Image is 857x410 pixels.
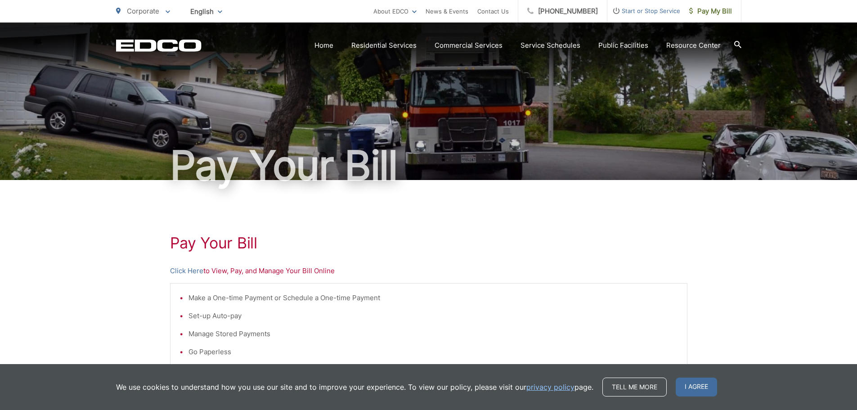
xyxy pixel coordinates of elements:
[116,143,741,188] h1: Pay Your Bill
[170,266,203,276] a: Click Here
[426,6,468,17] a: News & Events
[477,6,509,17] a: Contact Us
[373,6,417,17] a: About EDCO
[666,40,721,51] a: Resource Center
[676,378,717,396] span: I agree
[184,4,229,19] span: English
[127,7,159,15] span: Corporate
[598,40,648,51] a: Public Facilities
[116,39,202,52] a: EDCD logo. Return to the homepage.
[526,382,574,392] a: privacy policy
[188,347,678,357] li: Go Paperless
[689,6,732,17] span: Pay My Bill
[520,40,580,51] a: Service Schedules
[188,293,678,303] li: Make a One-time Payment or Schedule a One-time Payment
[188,329,678,339] li: Manage Stored Payments
[116,382,593,392] p: We use cookies to understand how you use our site and to improve your experience. To view our pol...
[351,40,417,51] a: Residential Services
[170,266,687,276] p: to View, Pay, and Manage Your Bill Online
[435,40,503,51] a: Commercial Services
[170,234,687,252] h1: Pay Your Bill
[188,311,678,321] li: Set-up Auto-pay
[602,378,667,396] a: Tell me more
[314,40,333,51] a: Home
